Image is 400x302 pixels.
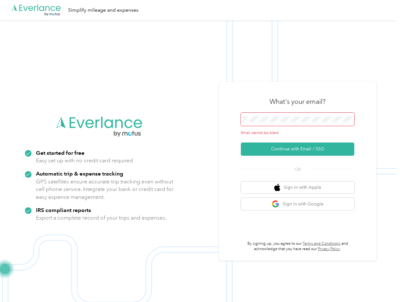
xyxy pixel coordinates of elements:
div: Simplify mileage and expenses [68,6,138,14]
button: apple logoSign in with Apple [241,182,354,194]
strong: IRS compliant reports [36,207,91,213]
img: google logo [272,200,280,208]
p: Export a complete record of your trips and expenses. [36,214,166,222]
p: By signing up, you agree to our and acknowledge that you have read our . [241,241,354,252]
button: google logoSign in with Google [241,198,354,210]
p: GPS satellites ensure accurate trip tracking even without cell phone service. Integrate your bank... [36,178,174,201]
p: Easy set up with no credit card required [36,157,133,165]
span: OR [287,166,309,173]
a: Privacy Policy [318,247,340,251]
button: Continue with Email / SSO [241,143,354,156]
strong: Automatic trip & expense tracking [36,170,123,177]
div: Email cannot be blank [241,130,354,136]
a: Terms and Conditions [303,241,340,246]
h3: What's your email? [270,97,326,106]
strong: Get started for free [36,149,84,156]
img: apple logo [274,184,281,192]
